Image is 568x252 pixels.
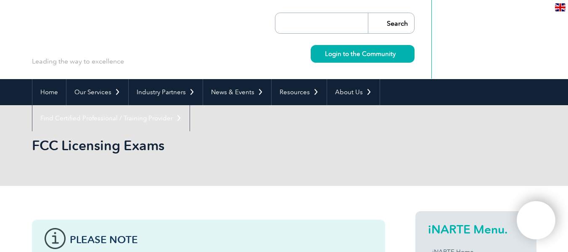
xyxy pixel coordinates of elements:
[555,3,565,11] img: en
[129,79,203,105] a: Industry Partners
[272,79,327,105] a: Resources
[327,79,380,105] a: About Us
[428,223,524,236] h2: iNARTE Menu.
[203,79,271,105] a: News & Events
[70,234,373,245] h3: Please note
[526,210,547,231] img: svg+xml;nitro-empty-id=MTEzMzoxMTY=-1;base64,PHN2ZyB2aWV3Qm94PSIwIDAgNDAwIDQwMCIgd2lkdGg9IjQwMCIg...
[32,79,66,105] a: Home
[32,57,124,66] p: Leading the way to excellence
[66,79,128,105] a: Our Services
[311,45,415,63] a: Login to the Community
[368,13,414,33] input: Search
[32,139,385,152] h2: FCC Licensing Exams
[396,51,400,56] img: svg+xml;nitro-empty-id=MzU4OjIyMw==-1;base64,PHN2ZyB2aWV3Qm94PSIwIDAgMTEgMTEiIHdpZHRoPSIxMSIgaGVp...
[32,105,190,131] a: Find Certified Professional / Training Provider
